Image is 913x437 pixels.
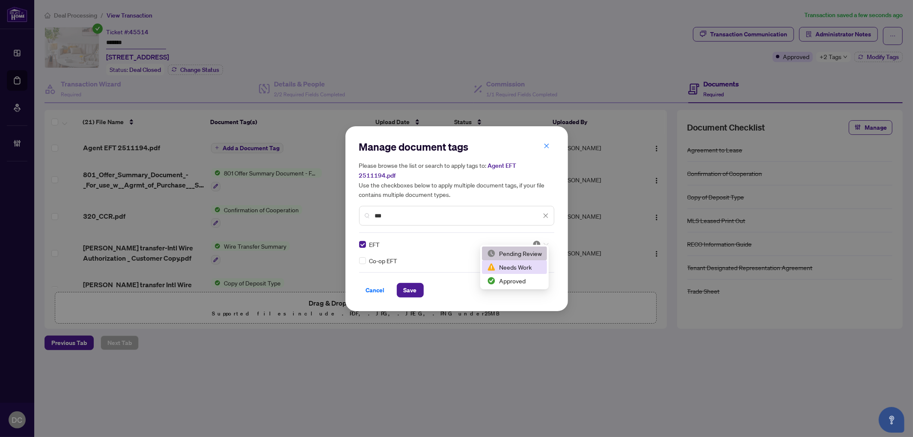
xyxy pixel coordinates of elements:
[487,276,496,285] img: status
[404,283,417,297] span: Save
[482,247,547,260] div: Pending Review
[532,240,541,249] img: status
[369,240,380,249] span: EFT
[359,162,517,179] span: Agent EFT 2511194.pdf
[543,213,549,219] span: close
[532,240,549,249] span: Pending Review
[487,263,496,271] img: status
[487,249,496,258] img: status
[359,161,554,199] h5: Please browse the list or search to apply tags to: Use the checkboxes below to apply multiple doc...
[397,283,424,297] button: Save
[487,276,542,285] div: Approved
[366,283,385,297] span: Cancel
[369,256,398,265] span: Co-op EFT
[544,143,550,149] span: close
[482,274,547,288] div: Approved
[487,262,542,272] div: Needs Work
[482,260,547,274] div: Needs Work
[359,283,392,297] button: Cancel
[487,249,542,258] div: Pending Review
[359,140,554,154] h2: Manage document tags
[879,407,904,433] button: Open asap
